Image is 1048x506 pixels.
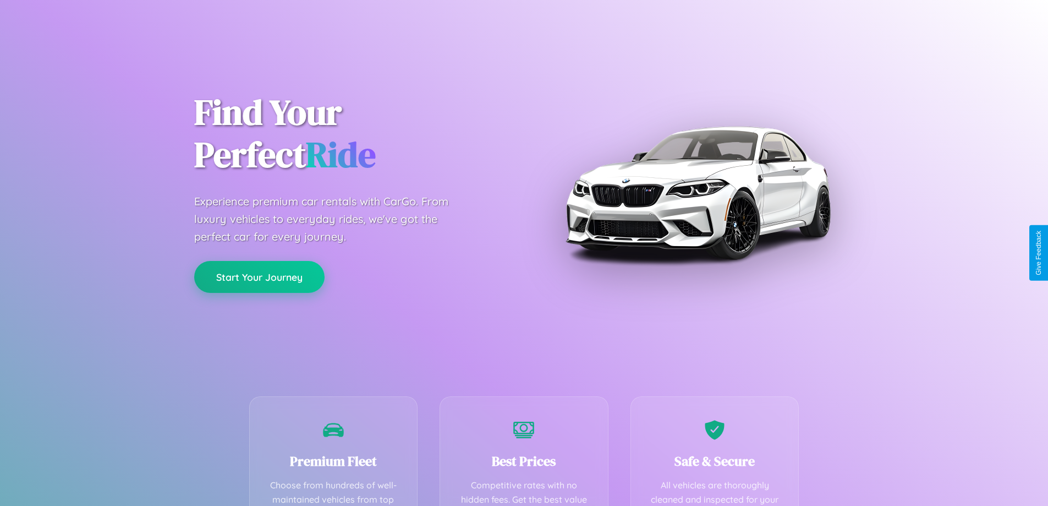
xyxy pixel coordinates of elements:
div: Give Feedback [1035,231,1042,275]
h3: Safe & Secure [648,452,782,470]
h1: Find Your Perfect [194,91,508,176]
h3: Best Prices [457,452,591,470]
p: Experience premium car rentals with CarGo. From luxury vehicles to everyday rides, we've got the ... [194,193,469,246]
h3: Premium Fleet [266,452,401,470]
button: Start Your Journey [194,261,325,293]
span: Ride [306,130,376,178]
img: Premium BMW car rental vehicle [560,55,835,330]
